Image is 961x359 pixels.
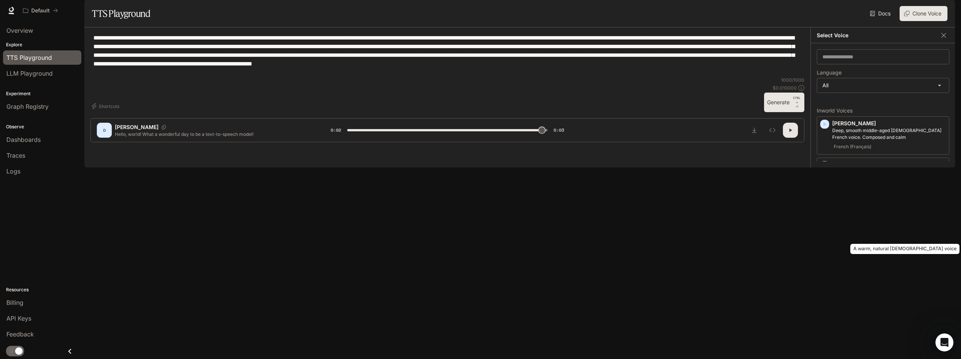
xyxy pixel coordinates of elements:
[765,123,780,138] button: Inspect
[832,120,946,127] p: [PERSON_NAME]
[90,100,122,112] button: Shortcuts
[747,123,762,138] button: Download audio
[115,131,313,137] p: Hello, world! What a wonderful day to be a text-to-speech model!
[554,126,564,134] span: 0:03
[31,8,50,14] p: Default
[900,6,947,21] button: Clone Voice
[20,3,61,18] button: All workspaces
[868,6,894,21] a: Docs
[793,96,801,109] p: ⏎
[793,96,801,105] p: CTRL +
[92,6,150,21] h1: TTS Playground
[817,70,842,75] p: Language
[159,125,169,129] button: Copy Voice ID
[832,161,946,169] p: [PERSON_NAME]
[935,333,953,351] iframe: Intercom live chat
[832,127,946,141] p: Deep, smooth middle-aged male French voice. Composed and calm
[817,108,949,113] p: Inworld Voices
[331,126,341,134] span: 0:02
[817,78,949,93] div: All
[773,85,797,91] p: $ 0.010000
[98,124,110,136] div: D
[764,93,804,112] button: GenerateCTRL +⏎
[781,77,804,83] p: 1000 / 1000
[850,244,959,254] div: A warm, natural [DEMOGRAPHIC_DATA] voice
[832,142,873,151] span: French (Français)
[115,123,159,131] p: [PERSON_NAME]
